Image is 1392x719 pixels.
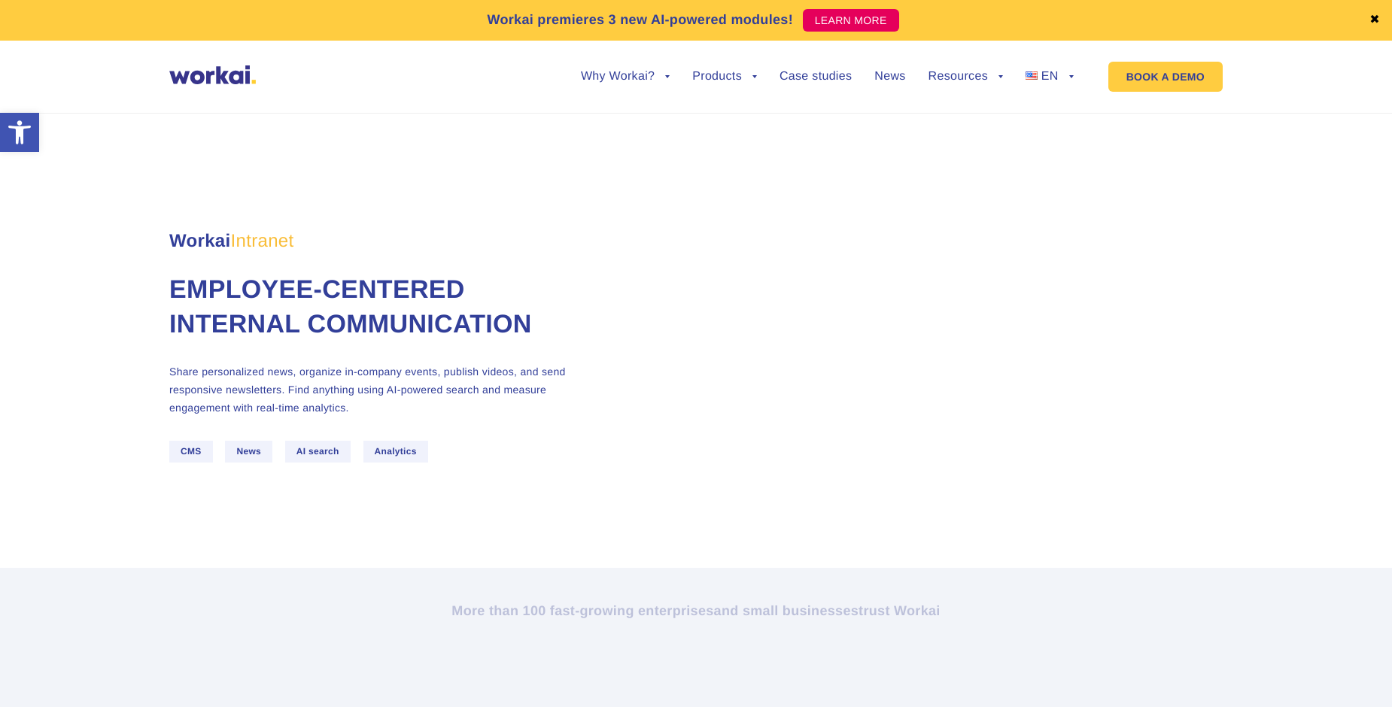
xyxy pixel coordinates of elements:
[581,71,670,83] a: Why Workai?
[714,603,859,618] i: and small businesses
[363,441,428,463] span: Analytics
[285,441,351,463] span: AI search
[487,10,793,30] p: Workai premieres 3 new AI-powered modules!
[874,71,905,83] a: News
[169,273,583,342] h1: Employee-centered internal communication
[231,231,294,251] em: Intranet
[780,71,852,83] a: Case studies
[803,9,899,32] a: LEARN MORE
[1041,70,1059,83] span: EN
[278,602,1114,620] h2: More than 100 fast-growing enterprises trust Workai
[1108,62,1223,92] a: BOOK A DEMO
[169,214,293,250] span: Workai
[929,71,1003,83] a: Resources
[1369,14,1380,26] a: ✖
[169,441,213,463] span: CMS
[225,441,272,463] span: News
[692,71,757,83] a: Products
[169,363,583,417] p: Share personalized news, organize in-company events, publish videos, and send responsive newslett...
